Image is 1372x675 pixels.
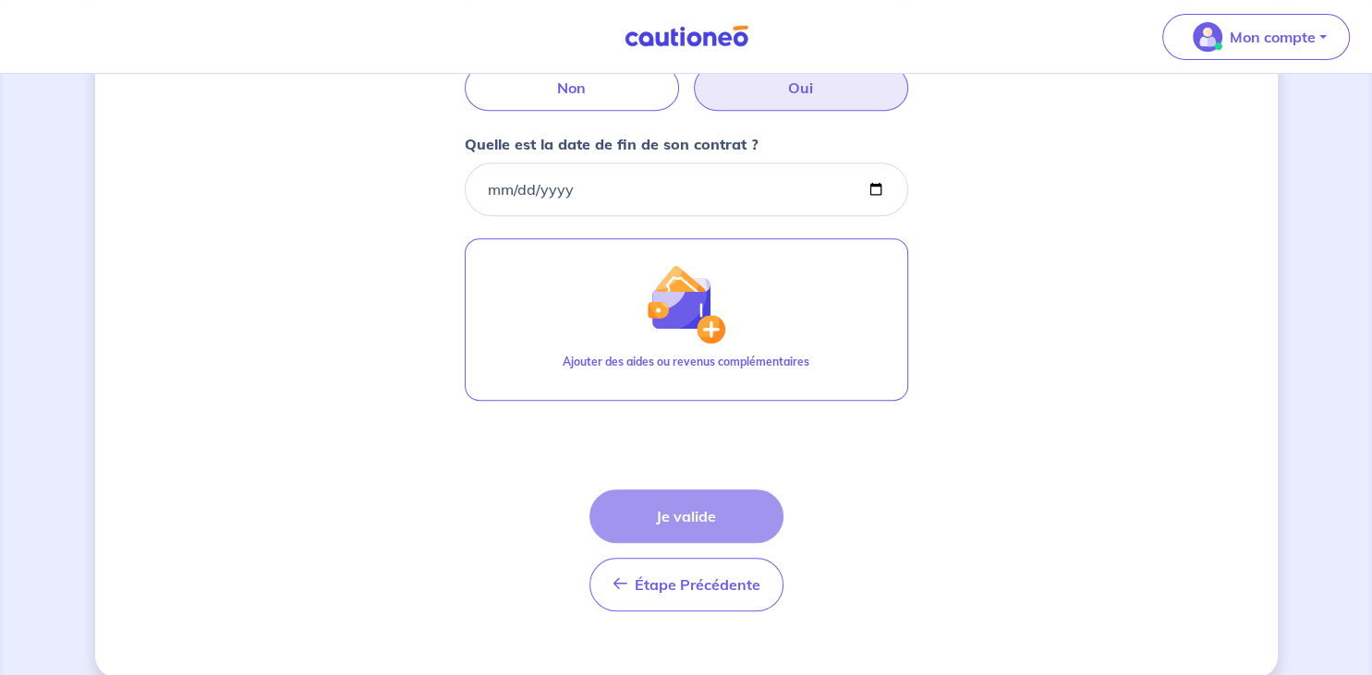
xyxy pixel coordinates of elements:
[617,25,756,48] img: Cautioneo
[465,135,759,153] strong: Quelle est la date de fin de son contrat ?
[465,163,908,216] input: employment-contract-end-on-placeholder
[563,354,809,370] p: Ajouter des aides ou revenus complémentaires
[465,238,908,401] button: illu_wallet.svgAjouter des aides ou revenus complémentaires
[589,558,783,611] button: Étape Précédente
[1193,22,1222,52] img: illu_account_valid_menu.svg
[465,65,679,111] label: Non
[646,264,725,344] img: illu_wallet.svg
[1162,14,1350,60] button: illu_account_valid_menu.svgMon compte
[694,65,908,111] label: Oui
[635,575,760,594] span: Étape Précédente
[1230,26,1316,48] p: Mon compte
